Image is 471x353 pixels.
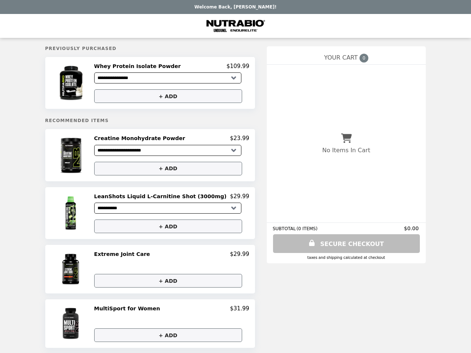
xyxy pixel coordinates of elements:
span: ( 0 ITEMS ) [297,226,318,231]
select: Select a product variant [94,72,241,83]
p: No Items In Cart [322,147,370,154]
h5: Previously Purchased [45,46,255,51]
button: + ADD [94,220,242,233]
select: Select a product variant [94,203,241,214]
span: SUBTOTAL [273,226,297,231]
p: $29.99 [230,193,249,200]
img: Brand Logo [205,18,266,33]
img: Extreme Joint Care [52,251,91,288]
p: Welcome Back, [PERSON_NAME]! [194,4,276,10]
img: Whey Protein Isolate Powder [50,63,92,103]
h2: Creatine Monohydrate Powder [94,135,188,142]
h2: LeanShots Liquid L-Carnitine Shot (3000mg) [94,193,230,200]
span: 0 [360,54,369,63]
h2: Extreme Joint Care [94,251,153,257]
select: Select a product variant [94,145,241,156]
img: MultiSport for Women [52,305,91,342]
button: + ADD [94,328,242,342]
p: $109.99 [226,63,249,69]
img: LeanShots Liquid L-Carnitine Shot (3000mg) [50,193,92,233]
h2: MultiSport for Women [94,305,163,312]
span: $0.00 [404,225,420,231]
p: $23.99 [230,135,249,142]
button: + ADD [94,162,242,175]
div: Taxes and Shipping calculated at checkout [273,256,420,260]
span: YOUR CART [324,54,358,61]
button: + ADD [94,274,242,288]
img: Creatine Monohydrate Powder [50,135,92,175]
button: + ADD [94,89,242,103]
h2: Whey Protein Isolate Powder [94,63,184,69]
h5: Recommended Items [45,118,255,123]
p: $31.99 [230,305,249,312]
p: $29.99 [230,251,249,257]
